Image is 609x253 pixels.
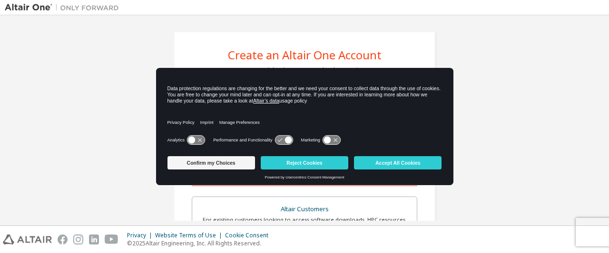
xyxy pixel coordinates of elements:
img: youtube.svg [105,234,118,244]
div: For Free Trials, Licenses, Downloads, Learning & Documentation and so much more. [238,66,371,82]
img: Altair One [5,3,124,12]
div: For existing customers looking to access software downloads, HPC resources, community, trainings ... [198,216,411,231]
img: facebook.svg [58,234,68,244]
div: Cookie Consent [225,232,274,239]
div: Altair Customers [198,203,411,216]
p: © 2025 Altair Engineering, Inc. All Rights Reserved. [127,239,274,247]
img: linkedin.svg [89,234,99,244]
img: altair_logo.svg [3,234,52,244]
img: instagram.svg [73,234,83,244]
div: Website Terms of Use [155,232,225,239]
div: Privacy [127,232,155,239]
div: Create an Altair One Account [228,49,382,61]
